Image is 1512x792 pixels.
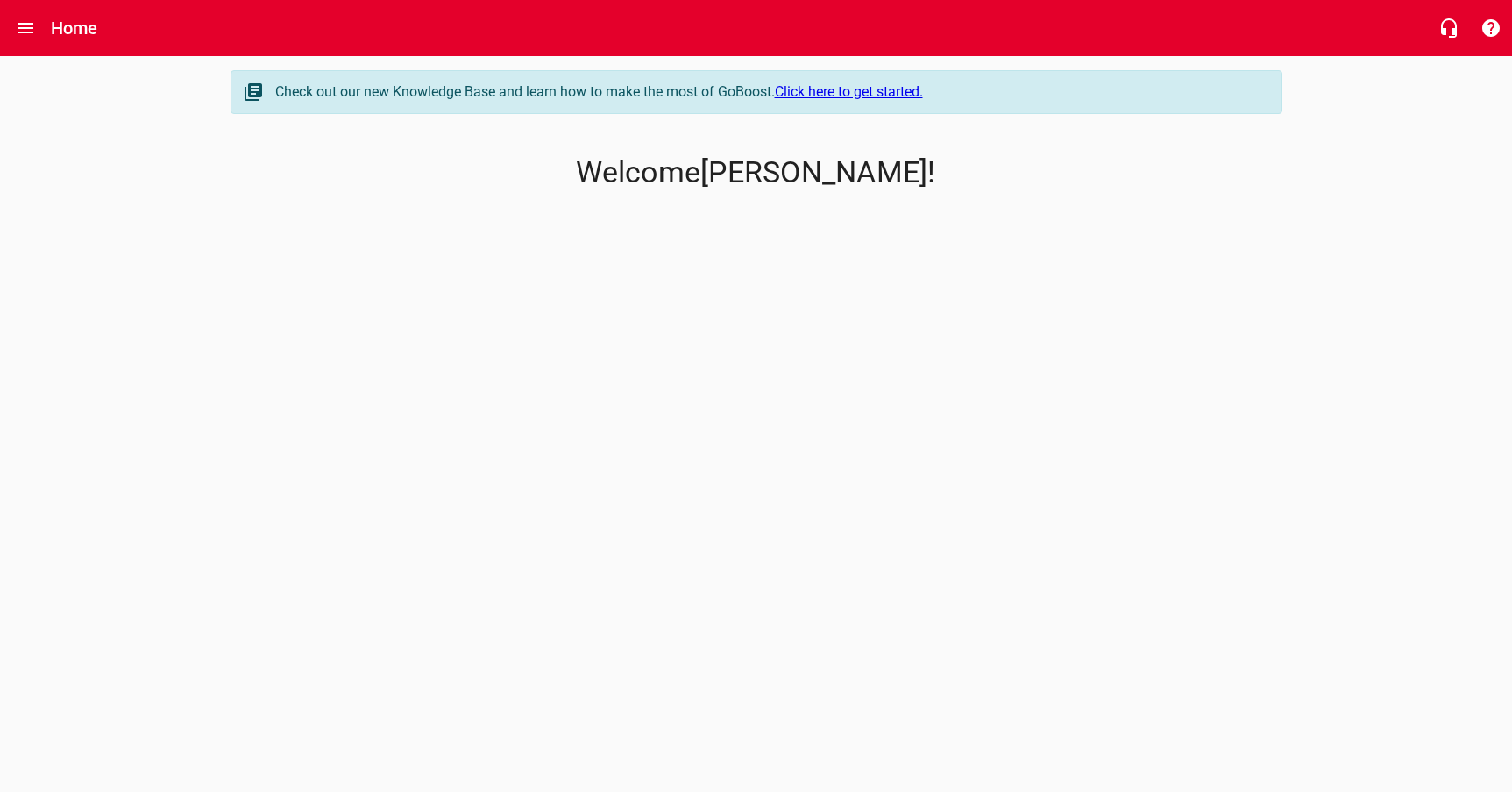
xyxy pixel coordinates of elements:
button: Support Portal [1470,7,1512,49]
p: Welcome [PERSON_NAME] ! [231,155,1282,190]
button: Open drawer [4,7,46,49]
h6: Home [51,14,98,42]
a: Click here to get started. [775,83,923,100]
div: Check out our new Knowledge Base and learn how to make the most of GoBoost. [275,82,1264,103]
button: Live Chat [1428,7,1470,49]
